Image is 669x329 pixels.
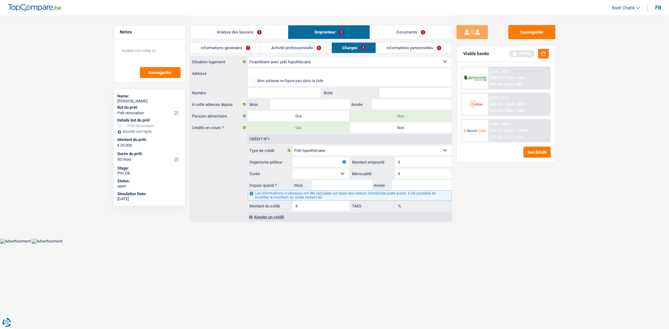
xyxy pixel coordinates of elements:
[490,70,511,74] div: 8.24% | 405 €
[190,99,248,109] label: À cette adresse depuis
[292,201,299,211] span: €
[503,135,504,139] span: /
[503,76,505,80] span: /
[351,169,395,179] label: Mensualité
[464,98,487,110] img: Cofidis
[248,137,271,141] div: Crédit nº1
[190,57,248,67] label: Situation logement
[248,157,292,167] label: Organisme prêteur
[350,123,452,133] label: Non
[490,76,502,80] span: NAI: 0 €
[118,105,180,110] label: But du prêt:
[118,129,181,134] div: Ajouter une ligne
[190,88,248,98] label: Numéro
[8,4,61,12] img: TopCompare Logo
[118,196,181,201] div: [DATE]
[248,123,350,133] label: Oui
[463,51,489,56] div: Viable banks
[464,125,487,136] img: Record Credits
[190,111,248,121] label: Pension alimentaire
[505,135,523,139] span: Limit: <65%
[490,128,502,133] span: NAI: 0 €
[248,201,292,211] label: Montant du solde
[190,43,261,53] a: Informations générales
[490,82,502,86] span: DTI: 0%
[372,180,392,190] label: Année
[190,25,288,39] a: Analyse des besoins
[118,179,181,184] div: Status:
[248,169,292,179] label: Durée
[506,102,526,106] span: Limit: >800 €
[120,29,179,35] h5: Notes
[248,99,270,109] label: Mois
[372,99,451,109] input: AAAA
[508,25,555,39] button: Sauvegarder
[506,76,526,80] span: Limit: >750 €
[490,96,509,100] div: 8.9% | 411 €
[490,122,511,126] div: 6.99% | 394 €
[351,157,395,167] label: Montant emprunté
[248,111,350,121] label: Oui
[248,145,293,155] label: Type de crédit
[464,75,487,82] img: AlphaCredit
[118,143,120,148] span: €
[140,67,181,78] button: Sauvegarder
[118,184,181,189] div: open
[612,5,634,11] span: Badr Chabli
[490,135,502,139] span: DTI: 0%
[118,166,181,171] div: Stage:
[503,109,504,113] span: /
[118,171,181,176] div: Priv CB
[506,128,529,133] span: Limit: >1.033 €
[118,118,181,123] div: Détails but du prêt
[395,169,402,179] span: €
[261,43,332,53] a: Activité professionnelle
[392,180,452,190] input: AAAA
[118,151,180,156] label: Durée du prêt:
[509,50,534,57] div: Refresh
[490,102,502,106] span: NAI: 0 €
[270,99,349,109] input: MM
[312,180,372,190] input: MM
[505,82,523,86] span: Limit: <60%
[32,239,62,244] img: Advertisement
[257,79,323,83] div: Mon adresse ne figure pas dans la liste
[248,68,452,78] input: Sélectionnez votre adresse dans la barre de recherche
[118,137,180,142] label: Montant du prêt:
[655,5,661,11] div: fr
[190,68,248,78] label: Adresse
[322,88,379,98] label: Boite
[395,157,402,167] span: €
[293,180,312,190] label: Mois
[350,99,372,109] label: Année
[149,70,172,75] span: Sauvegarder
[503,82,504,86] span: /
[503,128,505,133] span: /
[118,94,181,99] div: Name:
[247,212,451,222] div: Ajouter un crédit
[288,25,370,39] a: Emprunteur
[351,201,395,211] label: TAEG
[190,123,248,133] label: Crédits en cours ?
[607,3,640,13] a: Badr Chabli
[523,147,551,158] button: See details
[395,201,403,211] span: %
[248,191,451,201] div: Les informations ci-dessous ont été calculées sur base des valeurs introduites juste avant. Il es...
[505,109,525,113] span: Limit: <100%
[248,180,293,190] label: Depuis quand ?
[490,109,502,113] span: DTI: 0%
[503,102,505,106] span: /
[350,111,452,121] label: Non
[118,191,181,196] div: Simulation Date:
[118,99,181,104] div: [PERSON_NAME]
[376,43,452,53] a: Informations personnelles
[370,25,452,39] a: Documents
[332,43,376,53] a: Charges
